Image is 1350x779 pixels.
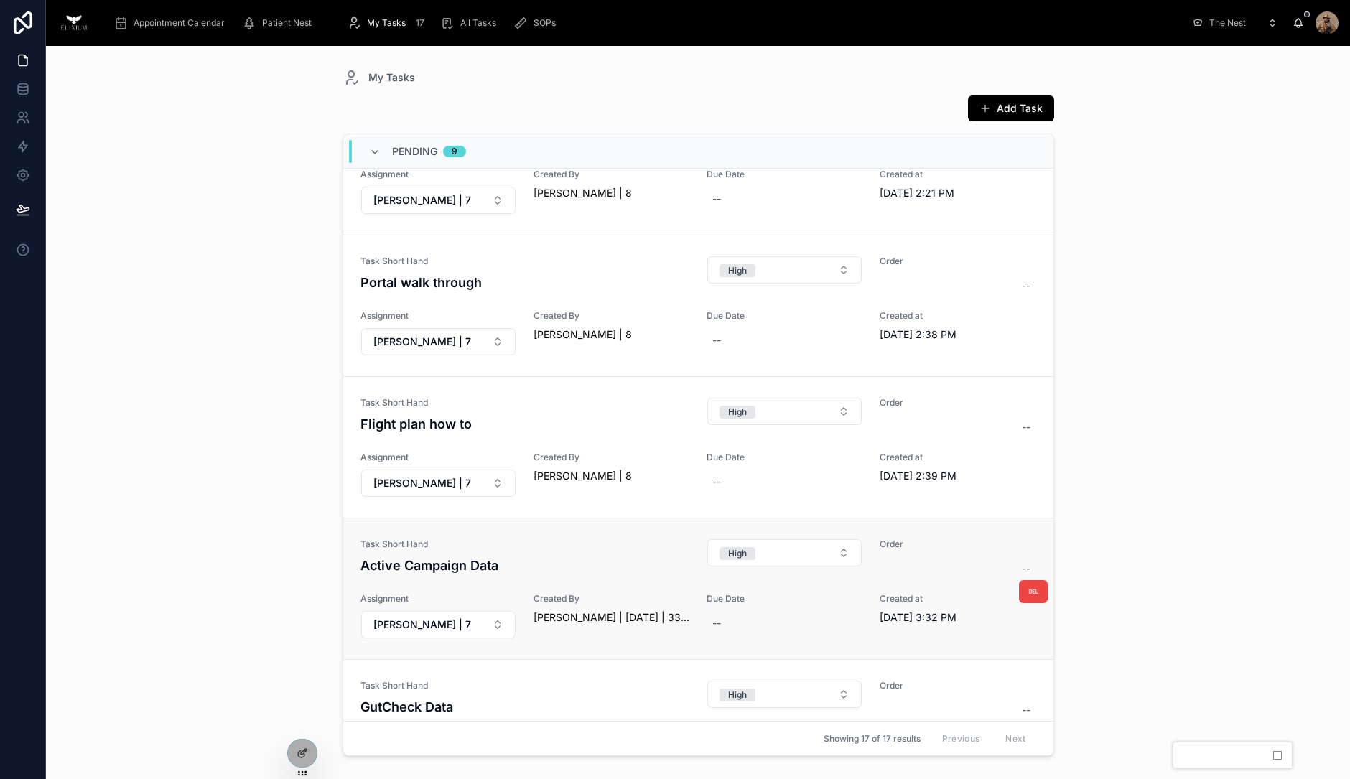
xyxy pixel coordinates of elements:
span: Due Date [707,593,862,605]
div: 17 [411,14,429,32]
span: [DATE] 3:32 PM [880,610,1035,625]
a: [PERSON_NAME] | [DATE] | 33 | [DEMOGRAPHIC_DATA] [534,610,689,625]
span: Created at [880,593,1035,605]
h4: Flight plan how to [360,414,690,434]
a: My Tasks17 [343,10,433,36]
div: High [728,547,747,560]
a: SOPs [509,10,566,36]
div: -- [1022,420,1030,434]
span: Order [880,538,1035,550]
a: My Tasks [343,69,415,86]
span: Task Short Hand [360,397,690,409]
span: Assignment [360,310,516,322]
span: Due Date [707,169,862,180]
div: -- [1022,279,1030,293]
h4: GutCheck Data [360,697,690,717]
a: Patient Nest [238,10,322,36]
button: Select Button [361,470,516,497]
span: Appointment Calendar [134,17,225,29]
button: Select Button [707,398,862,425]
span: Showing 17 of 17 results [824,733,921,745]
span: [DATE] 2:21 PM [880,186,1035,200]
span: Assignment [360,452,516,463]
button: Select Button [707,539,862,566]
span: Order [880,680,1035,691]
span: Created By [534,169,689,180]
span: Created By [534,452,689,463]
a: [PERSON_NAME] | 8 [534,186,632,200]
div: High [728,406,747,419]
div: -- [712,333,721,347]
span: [PERSON_NAME] | 7 [373,193,471,207]
button: Select Button [361,187,516,214]
span: [PERSON_NAME] | 7 [373,335,471,349]
span: Order [880,256,1035,267]
div: High [728,264,747,277]
div: -- [1022,703,1030,717]
div: High [728,689,747,701]
a: Appointment Calendar [109,10,235,36]
h4: Active Campaign Data [360,556,690,575]
span: Order [880,397,1035,409]
span: Created By [534,310,689,322]
div: -- [712,475,721,489]
img: App logo [57,11,90,34]
span: Patient Nest [262,17,312,29]
span: The Nest [1209,17,1246,29]
a: [PERSON_NAME] | 8 [534,469,632,483]
span: Due Date [707,452,862,463]
span: Task Short Hand [360,680,690,691]
span: Task Short Hand [360,538,690,550]
span: My Tasks [367,17,406,29]
span: All Tasks [460,17,496,29]
span: [PERSON_NAME] | 7 [373,476,471,490]
button: Select Button [361,328,516,355]
div: 9 [452,146,457,157]
button: Select Button [707,681,862,708]
a: All Tasks [436,10,506,36]
span: [PERSON_NAME] | 7 [373,617,471,632]
span: My Tasks [368,70,415,85]
button: Select Button [707,256,862,284]
span: Created at [880,452,1035,463]
span: Assignment [360,593,516,605]
span: SOPs [534,17,556,29]
span: Due Date [707,310,862,322]
span: Task Short Hand [360,256,690,267]
button: The Nest [1183,11,1287,34]
a: Task Short HandPortal walk throughSelect ButtonOrder--AssignmentSelect ButtonCreated By[PERSON_NA... [343,235,1053,376]
span: [DATE] 2:38 PM [880,327,1035,342]
span: [DATE] 2:39 PM [880,469,1035,483]
div: -- [712,616,721,630]
span: Pending [392,144,437,159]
div: -- [1022,561,1030,576]
h4: Portal walk through [360,273,690,292]
span: Created By [534,593,689,605]
span: Assignment [360,169,516,180]
a: Task Short HandActive Campaign DataSelect ButtonOrder--AssignmentSelect ButtonCreated By[PERSON_N... [343,518,1053,659]
button: Add Task [968,95,1054,121]
a: Task Short HandFlight plan how toSelect ButtonOrder--AssignmentSelect ButtonCreated By[PERSON_NAM... [343,376,1053,518]
span: Created at [880,169,1035,180]
a: [PERSON_NAME] | 8 [534,327,632,342]
div: -- [712,192,721,206]
div: scrollable content [102,7,1183,39]
span: Created at [880,310,1035,322]
button: Select Button [361,611,516,638]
